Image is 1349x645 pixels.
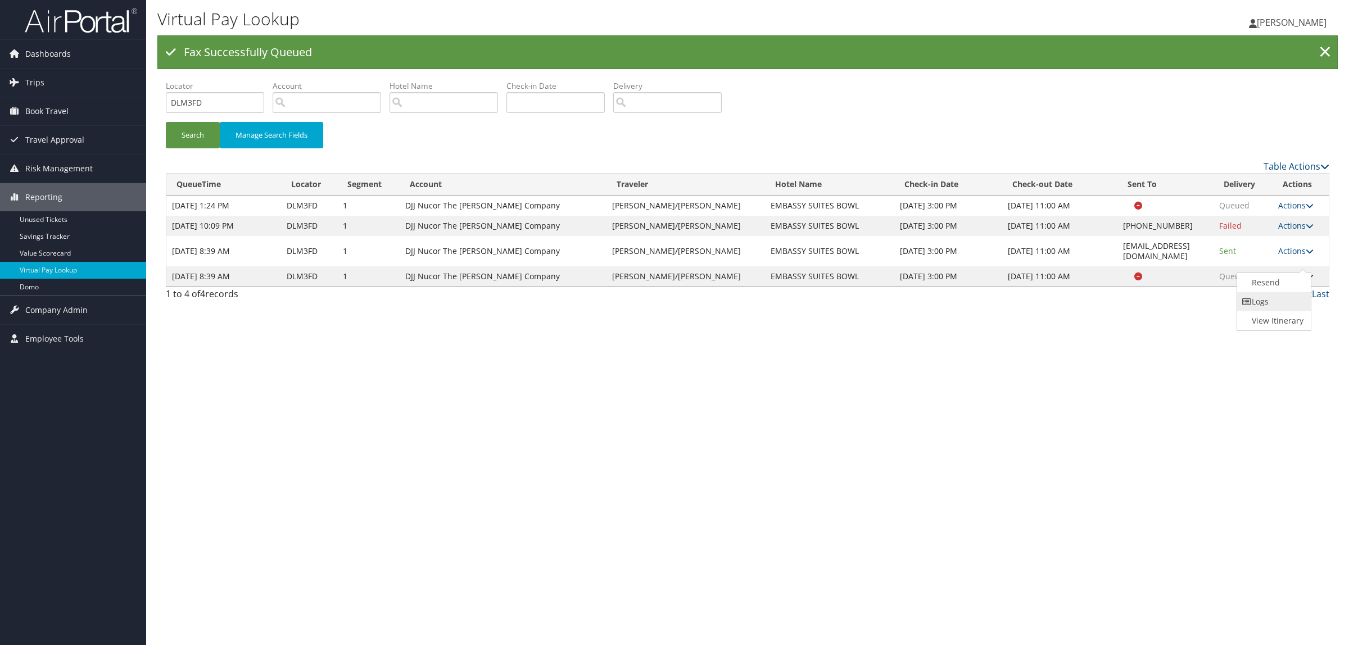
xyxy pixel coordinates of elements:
th: Sent To: activate to sort column ascending [1117,174,1214,196]
td: 1 [337,216,400,236]
label: Delivery [613,80,730,92]
td: [DATE] 1:24 PM [166,196,281,216]
td: 1 [337,236,400,266]
span: Failed [1219,220,1242,231]
th: Locator: activate to sort column ascending [281,174,338,196]
td: DLM3FD [281,266,338,287]
td: [PHONE_NUMBER] [1117,216,1214,236]
span: Company Admin [25,296,88,324]
td: [DATE] 11:00 AM [1002,216,1117,236]
td: [DATE] 8:39 AM [166,236,281,266]
div: 1 to 4 of records [166,287,444,306]
td: [PERSON_NAME]/[PERSON_NAME] [606,196,765,216]
span: Travel Approval [25,126,84,154]
th: Delivery: activate to sort column ascending [1214,174,1273,196]
td: [DATE] 10:09 PM [166,216,281,236]
a: Actions [1278,246,1314,256]
a: Actions [1278,220,1314,231]
span: 4 [200,288,205,300]
td: DLM3FD [281,196,338,216]
a: Actions [1278,271,1314,281]
td: DJJ Nucor The [PERSON_NAME] Company [400,216,606,236]
td: DLM3FD [281,236,338,266]
td: EMBASSY SUITES BOWL [765,266,894,287]
td: [DATE] 11:00 AM [1002,196,1117,216]
td: [DATE] 8:39 AM [166,266,281,287]
span: Risk Management [25,155,93,183]
th: Account: activate to sort column ascending [400,174,606,196]
th: Traveler: activate to sort column ascending [606,174,765,196]
th: Actions [1273,174,1329,196]
span: Reporting [25,183,62,211]
span: [PERSON_NAME] [1257,16,1327,29]
td: [PERSON_NAME]/[PERSON_NAME] [606,216,765,236]
a: View Itinerary [1237,311,1308,330]
th: Check-out Date: activate to sort column ascending [1002,174,1117,196]
span: Employee Tools [25,325,84,353]
th: Segment: activate to sort column ascending [337,174,400,196]
label: Check-in Date [506,80,613,92]
td: DJJ Nucor The [PERSON_NAME] Company [400,266,606,287]
h1: Virtual Pay Lookup [157,7,944,31]
a: × [1315,41,1335,63]
td: [DATE] 11:00 AM [1002,266,1117,287]
div: Fax Successfully Queued [157,35,1338,69]
button: Search [166,122,220,148]
span: Queued [1219,271,1250,281]
a: Logs [1237,292,1308,311]
th: Check-in Date: activate to sort column ascending [894,174,1002,196]
span: Trips [25,69,44,97]
span: Queued [1219,200,1250,211]
span: Book Travel [25,97,69,125]
a: Last [1312,288,1329,300]
label: Hotel Name [390,80,506,92]
td: [EMAIL_ADDRESS][DOMAIN_NAME] [1117,236,1214,266]
span: Sent [1219,246,1236,256]
td: EMBASSY SUITES BOWL [765,216,894,236]
td: EMBASSY SUITES BOWL [765,236,894,266]
td: 1 [337,196,400,216]
img: airportal-logo.png [25,7,137,34]
a: Actions [1278,200,1314,211]
td: 1 [337,266,400,287]
a: Table Actions [1264,160,1329,172]
td: DJJ Nucor The [PERSON_NAME] Company [400,196,606,216]
a: Resend [1237,273,1308,292]
label: Locator [166,80,273,92]
th: QueueTime: activate to sort column ascending [166,174,281,196]
td: [PERSON_NAME]/[PERSON_NAME] [606,236,765,266]
td: [DATE] 3:00 PM [894,266,1002,287]
a: [PERSON_NAME] [1249,6,1338,39]
td: [PERSON_NAME]/[PERSON_NAME] [606,266,765,287]
th: Hotel Name: activate to sort column ascending [765,174,894,196]
td: [DATE] 3:00 PM [894,216,1002,236]
td: [DATE] 11:00 AM [1002,236,1117,266]
td: [DATE] 3:00 PM [894,196,1002,216]
span: Dashboards [25,40,71,68]
td: [DATE] 3:00 PM [894,236,1002,266]
td: EMBASSY SUITES BOWL [765,196,894,216]
button: Manage Search Fields [220,122,323,148]
td: DJJ Nucor The [PERSON_NAME] Company [400,236,606,266]
label: Account [273,80,390,92]
td: DLM3FD [281,216,338,236]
